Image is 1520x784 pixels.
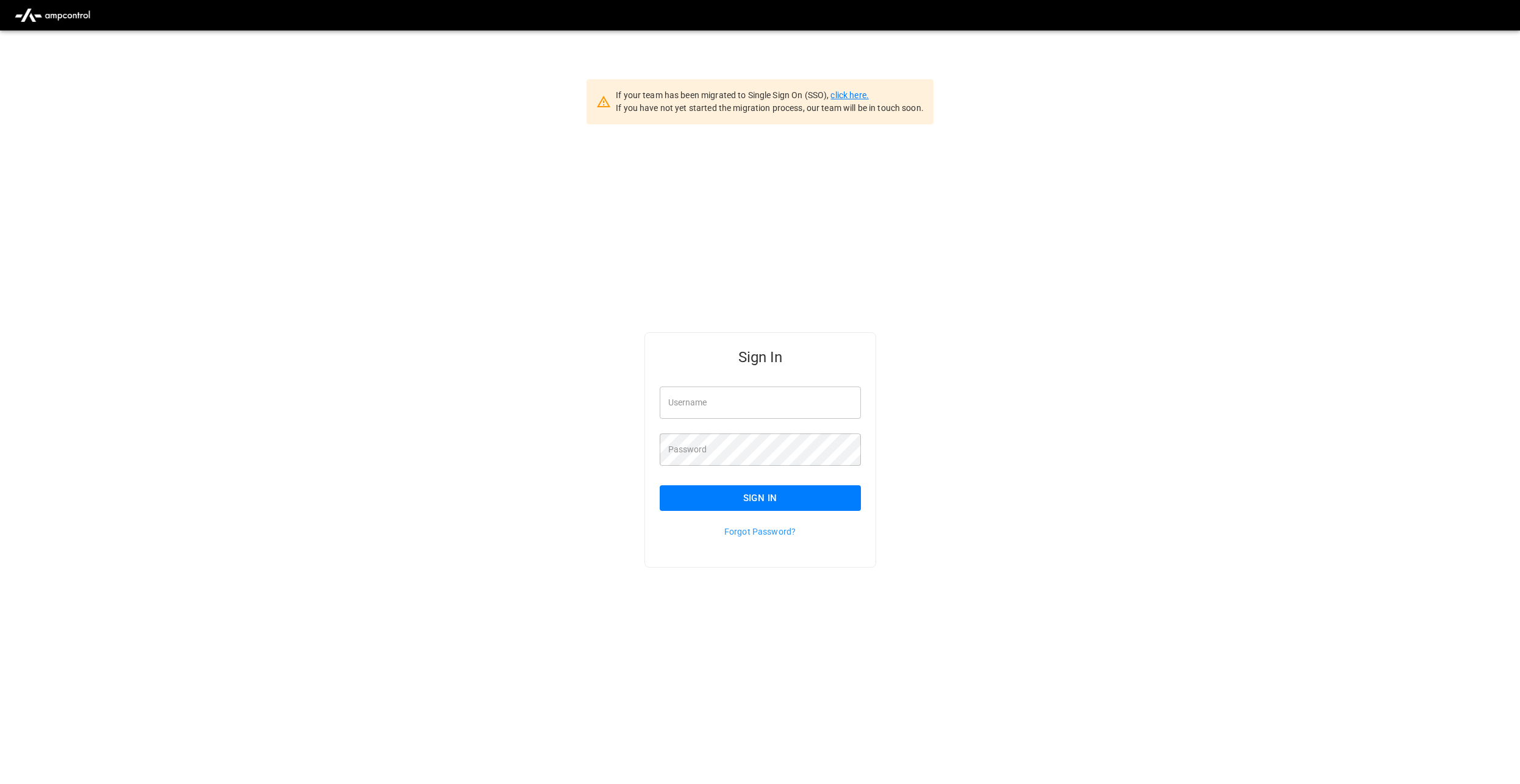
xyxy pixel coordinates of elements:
[10,4,95,27] img: ampcontrol.io logo
[616,90,830,100] span: If your team has been migrated to Single Sign On (SSO),
[660,347,861,367] h5: Sign In
[660,526,861,538] p: Forgot Password?
[616,103,924,113] span: If you have not yet started the migration process, our team will be in touch soon.
[830,90,868,100] a: click here.
[660,485,861,511] button: Sign In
